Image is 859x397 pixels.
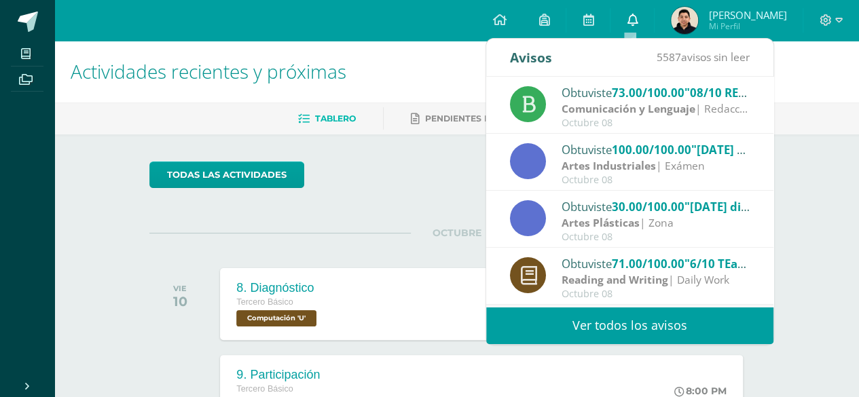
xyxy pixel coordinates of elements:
[236,310,316,326] span: Computación 'U'
[173,293,187,309] div: 10
[298,108,356,130] a: Tablero
[657,50,750,64] span: avisos sin leer
[149,162,304,188] a: todas las Actividades
[684,199,826,214] span: "[DATE] diseño de mural"
[708,20,786,32] span: Mi Perfil
[236,297,293,307] span: Tercero Básico
[612,142,691,157] span: 100.00/100.00
[315,113,356,124] span: Tablero
[562,101,750,117] div: | Redacción
[562,83,750,101] div: Obtuviste en
[612,199,684,214] span: 30.00/100.00
[236,384,293,394] span: Tercero Básico
[562,197,750,215] div: Obtuviste en
[562,158,750,174] div: | Exámen
[562,158,656,173] strong: Artes Industriales
[612,256,684,271] span: 71.00/100.00
[671,7,698,34] img: f030b365f4a656aee2bc7c6bfb38a77c.png
[562,215,640,230] strong: Artes Plásticas
[562,140,750,158] div: Obtuviste en
[562,272,750,288] div: | Daily Work
[562,272,668,287] strong: Reading and Writing
[411,227,503,239] span: OCTUBRE
[708,8,786,22] span: [PERSON_NAME]
[71,58,346,84] span: Actividades recientes y próximas
[562,117,750,129] div: Octubre 08
[562,174,750,186] div: Octubre 08
[657,50,681,64] span: 5587
[562,254,750,272] div: Obtuviste en
[612,85,684,100] span: 73.00/100.00
[562,231,750,243] div: Octubre 08
[562,101,695,116] strong: Comunicación y Lenguaje
[562,215,750,231] div: | Zona
[411,108,541,130] a: Pendientes de entrega
[236,281,320,295] div: 8. Diagnóstico
[510,39,552,76] div: Avisos
[486,307,773,344] a: Ver todos los avisos
[425,113,541,124] span: Pendientes de entrega
[674,385,727,397] div: 8:00 PM
[236,368,320,382] div: 9. Participación
[684,256,849,271] span: "6/10 TEams reading in class"
[562,288,750,300] div: Octubre 08
[173,284,187,293] div: VIE
[691,142,839,157] span: "[DATE] pintura en mural"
